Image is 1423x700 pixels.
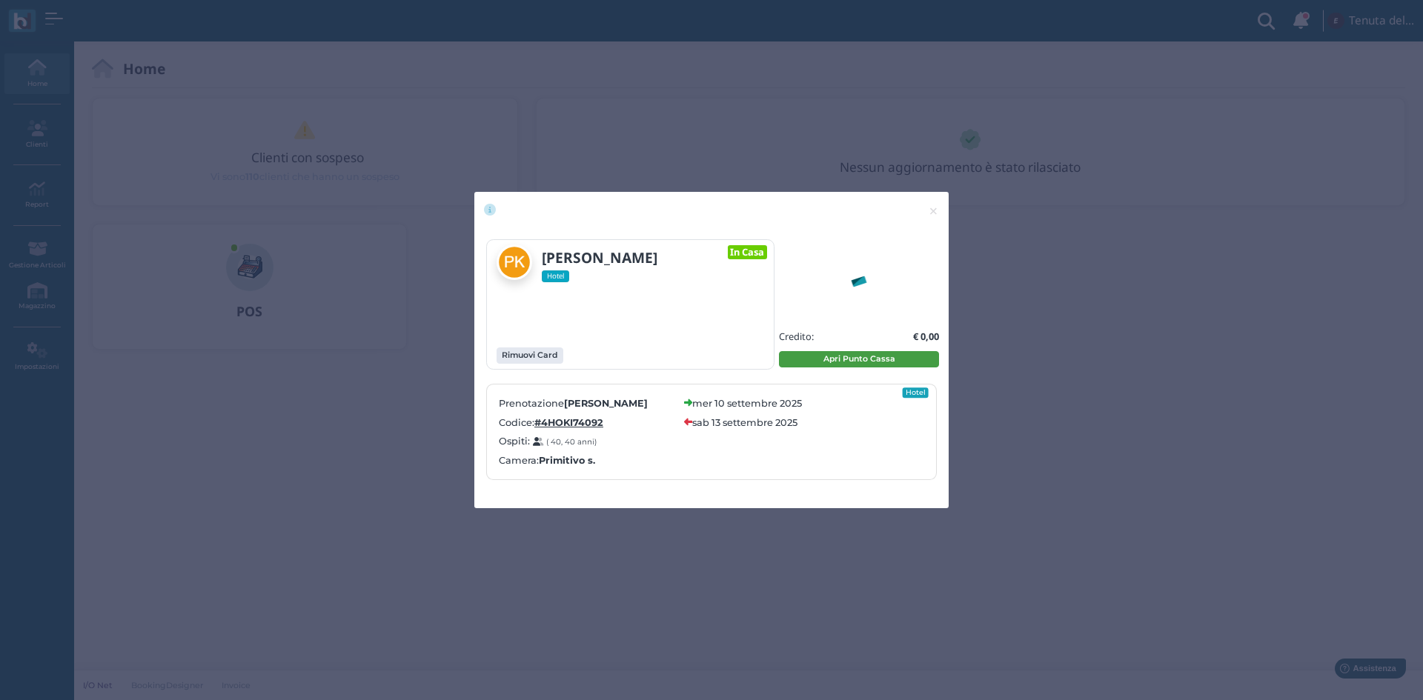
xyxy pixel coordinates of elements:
b: [PERSON_NAME] [564,398,648,409]
label: Prenotazione [499,396,675,410]
img: Peter Karl vogelgesang [497,244,532,280]
span: × [928,201,939,221]
button: Rimuovi Card [497,347,563,364]
div: Hotel [903,387,929,398]
label: mer 10 settembre 2025 [692,396,802,410]
span: Hotel [542,270,570,282]
a: [PERSON_NAME] Hotel [497,244,694,282]
b: € 0,00 [913,330,939,343]
b: [PERSON_NAME] [542,247,657,267]
h5: Credito: [779,331,814,341]
span: Assistenza [44,12,98,23]
button: Apri Punto Cassa [779,351,939,367]
b: In Casa [730,245,764,259]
